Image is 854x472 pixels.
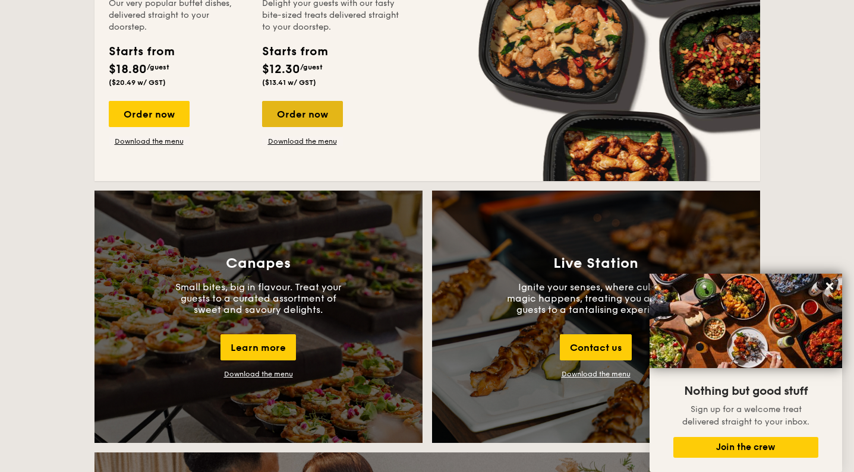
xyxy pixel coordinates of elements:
div: Contact us [560,334,632,360]
div: Order now [262,101,343,127]
div: Starts from [109,43,174,61]
button: Join the crew [673,437,818,458]
span: Nothing but good stuff [684,384,808,398]
img: DSC07876-Edit02-Large.jpeg [650,274,842,368]
p: Ignite your senses, where culinary magic happens, treating you and your guests to a tantalising e... [507,281,685,315]
div: Starts from [262,43,327,61]
div: Order now [109,101,190,127]
span: $12.30 [262,62,300,77]
a: Download the menu [562,370,631,378]
p: Small bites, big in flavour. Treat your guests to a curated assortment of sweet and savoury delig... [169,281,348,315]
span: $18.80 [109,62,147,77]
div: Download the menu [224,370,293,378]
h3: Canapes [226,255,291,272]
span: ($13.41 w/ GST) [262,78,316,87]
span: /guest [300,63,323,71]
span: ($20.49 w/ GST) [109,78,166,87]
span: Sign up for a welcome treat delivered straight to your inbox. [682,404,809,427]
h3: Live Station [553,255,638,272]
span: /guest [147,63,169,71]
a: Download the menu [109,137,190,146]
a: Download the menu [262,137,343,146]
button: Close [820,277,839,296]
div: Learn more [220,334,296,360]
